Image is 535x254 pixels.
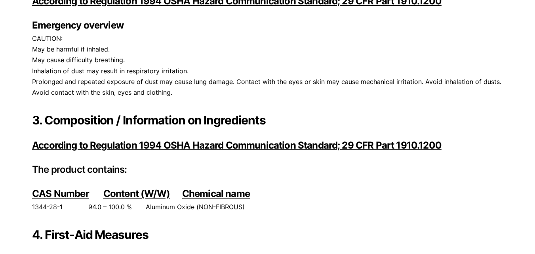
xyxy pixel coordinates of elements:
[32,202,503,212] p: 1344-28-1 94.0 – 100.0 % Aluminum Oxide (NON-FIBROUS)
[32,33,503,98] p: CAUTION: May be harmful if inhaled. May cause difficulty breathing. Inhalation of dust may result...
[32,227,149,242] strong: 4. First-Aid Measures
[32,163,503,176] h3: The product contains:
[32,139,442,151] u: According to Regulation 1994 OSHA Hazard Communication Standard; 29 CFR Part 1910.1200
[32,188,89,199] u: CAS Number
[182,188,250,199] strong: Chemical name
[103,188,170,199] u: Content (W/W)
[32,19,124,31] strong: Emergency overview
[32,113,266,127] strong: 3. Composition / Information on Ingredients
